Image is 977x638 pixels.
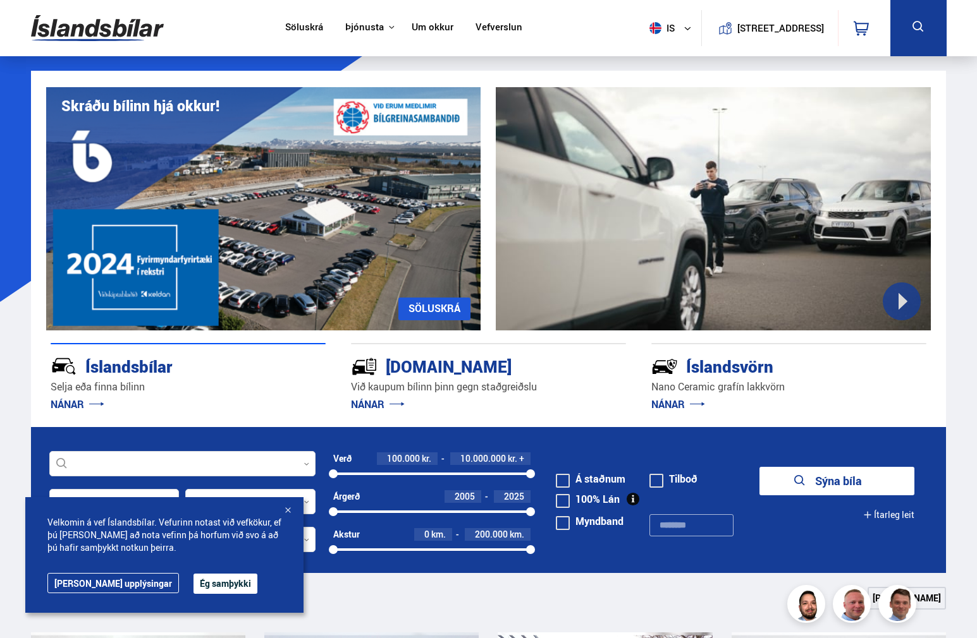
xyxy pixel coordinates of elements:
[46,87,481,330] img: eKx6w-_Home_640_.png
[651,397,705,411] a: NÁNAR
[51,354,281,376] div: Íslandsbílar
[789,587,827,625] img: nhp88E3Fdnt1Opn2.png
[351,354,581,376] div: [DOMAIN_NAME]
[651,353,678,380] img: -Svtn6bYgwAsiwNX.svg
[504,490,524,502] span: 2025
[351,380,626,394] p: Við kaupum bílinn þinn gegn staðgreiðslu
[651,380,926,394] p: Nano Ceramic grafín lakkvörn
[31,8,164,49] img: G0Ugv5HjCgRt.svg
[644,22,676,34] span: is
[455,490,475,502] span: 2005
[333,491,360,502] div: Árgerð
[422,454,431,464] span: kr.
[476,21,522,35] a: Vefverslun
[333,454,352,464] div: Verð
[424,528,429,540] span: 0
[880,587,918,625] img: FbJEzSuNWCJXmdc-.webp
[759,467,914,495] button: Sýna bíla
[51,380,326,394] p: Selja eða finna bílinn
[556,474,625,484] label: Á staðnum
[51,397,104,411] a: NÁNAR
[556,516,624,526] label: Myndband
[475,528,508,540] span: 200.000
[398,298,470,320] a: SÖLUSKRÁ
[556,494,620,504] label: 100% Lán
[510,529,524,539] span: km.
[649,474,697,484] label: Tilboð
[47,573,179,593] a: [PERSON_NAME] upplýsingar
[51,353,77,380] img: JRvxyua_JYH6wB4c.svg
[194,574,257,594] button: Ég samþykki
[644,9,701,47] button: is
[351,353,378,380] img: tr5P-W3DuiFaO7aO.svg
[519,454,524,464] span: +
[460,452,506,464] span: 10.000.000
[708,10,831,46] a: [STREET_ADDRESS]
[508,454,517,464] span: kr.
[431,529,446,539] span: km.
[333,529,360,539] div: Akstur
[835,587,873,625] img: siFngHWaQ9KaOqBr.png
[387,452,420,464] span: 100.000
[863,501,914,529] button: Ítarleg leit
[47,516,281,554] span: Velkomin á vef Íslandsbílar. Vefurinn notast við vefkökur, ef þú [PERSON_NAME] að nota vefinn þá ...
[412,21,453,35] a: Um okkur
[651,354,882,376] div: Íslandsvörn
[351,397,405,411] a: NÁNAR
[61,97,219,114] h1: Skráðu bílinn hjá okkur!
[742,23,820,33] button: [STREET_ADDRESS]
[345,21,384,33] button: Þjónusta
[649,22,661,34] img: svg+xml;base64,PHN2ZyB4bWxucz0iaHR0cDovL3d3dy53My5vcmcvMjAwMC9zdmciIHdpZHRoPSI1MTIiIGhlaWdodD0iNT...
[285,21,323,35] a: Söluskrá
